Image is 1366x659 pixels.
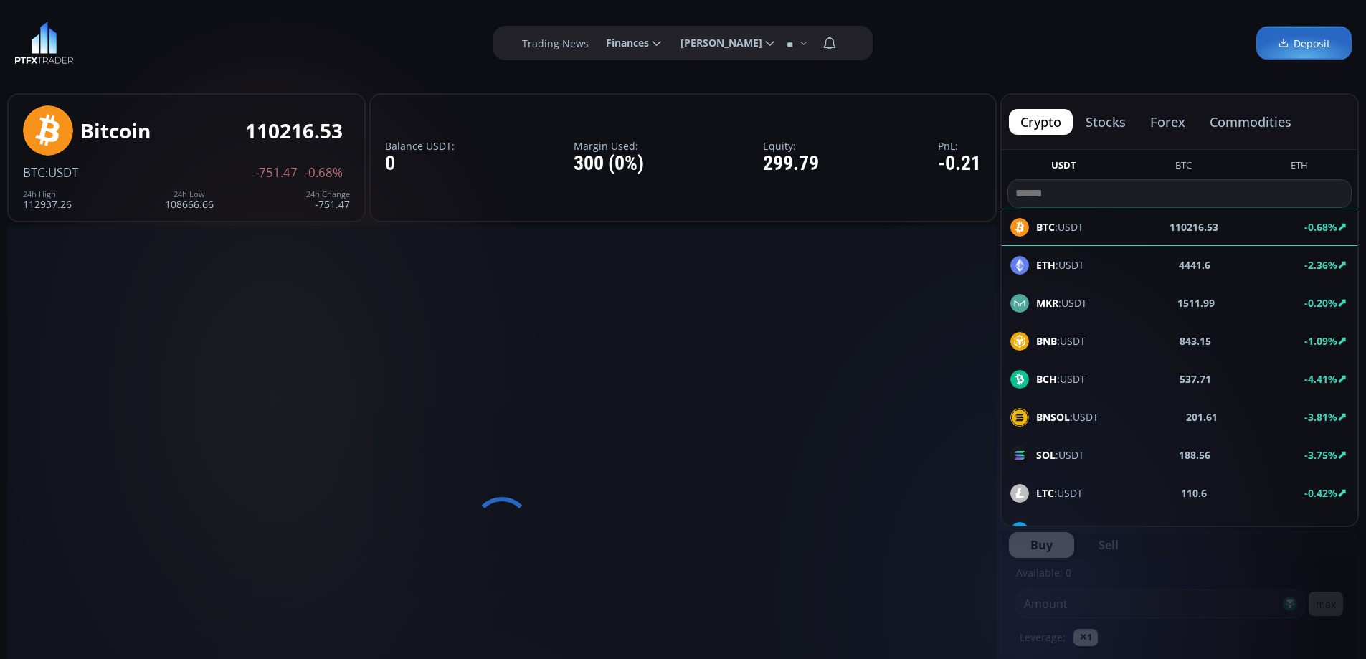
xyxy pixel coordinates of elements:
[1036,486,1054,500] b: LTC
[80,120,151,142] div: Bitcoin
[1180,333,1211,349] b: 843.15
[670,29,762,57] span: [PERSON_NAME]
[255,166,298,179] span: -751.47
[1036,333,1086,349] span: :USDT
[1285,158,1314,176] button: ETH
[1256,27,1352,60] a: Deposit
[165,190,214,209] div: 108666.66
[1181,485,1207,501] b: 110.6
[938,153,981,175] div: -0.21
[385,153,455,175] div: 0
[1304,258,1337,272] b: -2.36%
[596,29,649,57] span: Finances
[1304,486,1337,500] b: -0.42%
[1278,36,1330,51] span: Deposit
[763,141,819,151] label: Equity:
[1304,524,1337,538] b: -3.72%
[1198,109,1303,135] button: commodities
[1036,371,1086,387] span: :USDT
[385,141,455,151] label: Balance USDT:
[763,153,819,175] div: 299.79
[306,190,350,209] div: -751.47
[306,190,350,199] div: 24h Change
[1036,448,1056,462] b: SOL
[1304,372,1337,386] b: -4.41%
[1036,258,1056,272] b: ETH
[574,141,644,151] label: Margin Used:
[1036,372,1057,386] b: BCH
[23,190,72,199] div: 24h High
[45,164,78,181] span: :USDT
[165,190,214,199] div: 24h Low
[1036,410,1070,424] b: BNSOL
[1179,447,1210,463] b: 188.56
[1009,109,1073,135] button: crypto
[1304,334,1337,348] b: -1.09%
[1074,109,1137,135] button: stocks
[1139,109,1197,135] button: forex
[1180,371,1211,387] b: 537.71
[1179,257,1210,272] b: 4441.6
[1186,409,1218,425] b: 201.61
[1036,485,1083,501] span: :USDT
[23,190,72,209] div: 112937.26
[23,164,45,181] span: BTC
[574,153,644,175] div: 300 (0%)
[1036,257,1084,272] span: :USDT
[1036,523,1088,539] span: :USDT
[522,36,589,51] label: Trading News
[1304,448,1337,462] b: -3.75%
[14,22,74,65] img: LOGO
[1036,447,1084,463] span: :USDT
[938,141,981,151] label: PnL:
[1184,523,1210,539] b: 23.52
[1036,334,1057,348] b: BNB
[1045,158,1082,176] button: USDT
[1036,409,1099,425] span: :USDT
[1170,158,1197,176] button: BTC
[1304,410,1337,424] b: -3.81%
[1036,295,1087,310] span: :USDT
[1036,296,1058,310] b: MKR
[305,166,343,179] span: -0.68%
[1177,295,1215,310] b: 1511.99
[1036,524,1060,538] b: LINK
[1304,296,1337,310] b: -0.20%
[245,120,343,142] div: 110216.53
